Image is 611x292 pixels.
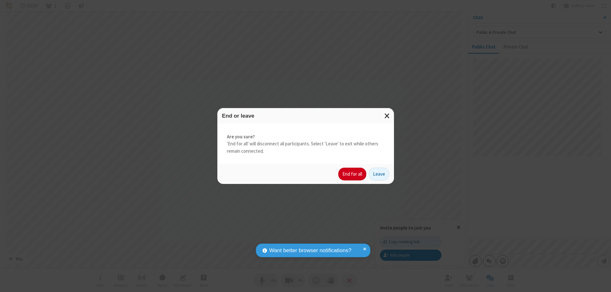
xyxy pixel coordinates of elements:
span: Want better browser notifications? [269,246,351,255]
h3: End or leave [222,113,389,119]
strong: Are you sure? [227,133,384,141]
button: Leave [369,168,389,180]
button: End for all [338,168,366,180]
button: Close modal [381,108,394,124]
div: 'End for all' will disconnect all participants. Select 'Leave' to exit while others remain connec... [217,124,394,164]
